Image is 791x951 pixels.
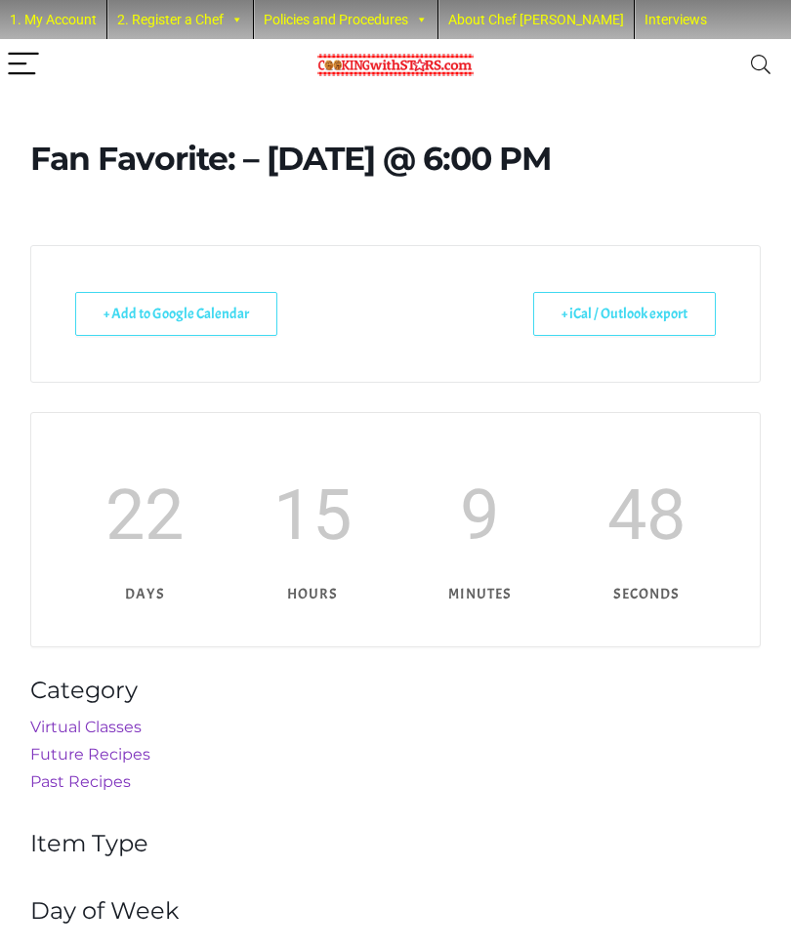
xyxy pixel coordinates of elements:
[30,772,131,791] a: Past Recipes
[737,39,784,91] button: Search
[105,450,184,576] span: 22
[533,292,716,336] a: + iCal / Outlook export
[30,718,142,736] a: Virtual Classes
[30,677,761,705] h4: Category
[396,581,562,607] p: minutes
[607,450,686,576] span: 48
[30,140,761,177] h1: Fan Favorite: – [DATE] @ 6:00 PM
[460,450,499,576] span: 9
[30,745,150,764] a: Future Recipes
[30,830,761,858] h4: Item Type
[30,897,761,926] h4: Day of Week
[562,581,730,607] p: seconds
[61,581,229,607] p: days
[229,581,396,607] p: hours
[75,292,277,336] a: + Add to Google Calendar
[317,54,474,77] img: Chef Paula's Cooking With Stars
[273,450,352,576] span: 15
